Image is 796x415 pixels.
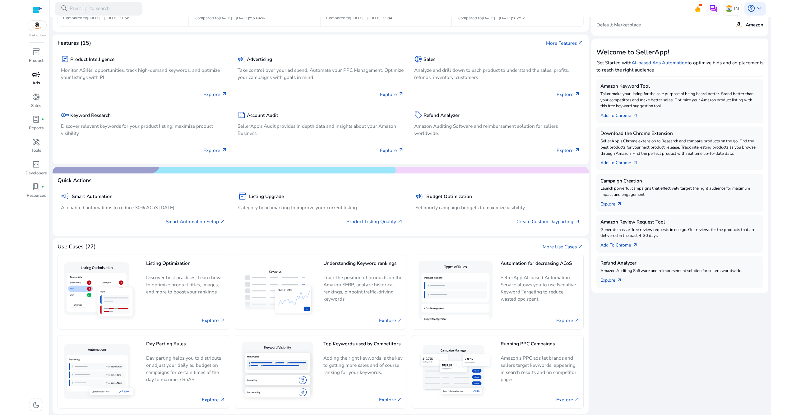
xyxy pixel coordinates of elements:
span: search [60,4,68,12]
a: Explore [379,396,403,403]
h5: Top Keywords used by Competitors [323,341,403,352]
h5: Amazon [746,22,763,28]
p: Explore [380,91,404,98]
p: SellerApp's Chrome extension to Research and compare products on the go. Find the best products f... [600,138,759,157]
span: inventory_2 [238,192,246,200]
a: Explore [202,317,225,324]
span: campaign [238,55,246,63]
h5: Advertising [247,57,272,62]
span: donut_small [414,55,422,63]
span: account_circle [747,4,755,12]
span: ₹1.56L [118,15,132,21]
p: Get Started with to optimize bids and ad placements to reach the right audience [596,59,763,73]
h4: Features (15) [58,40,91,46]
span: [DATE] - [DATE] [482,15,512,21]
span: arrow_outward [397,397,403,403]
h5: Listing Optimization [146,261,225,271]
a: Product Listing Quality [346,218,403,225]
h5: Campaign Creation [600,178,759,184]
a: Explore [556,396,580,403]
p: Adding the right keywords is the key to getting more sales and of course ranking for your keywords. [323,354,403,381]
img: Running PPC Campaigns [416,343,495,401]
h5: Running PPC Campaigns [501,341,580,352]
span: arrow_outward [222,147,227,153]
a: Explorearrow_outward [600,274,627,284]
span: dark_mode [32,401,40,409]
a: AI-based Ads Automation [632,59,687,66]
span: ₹ 25.2 [513,15,525,21]
a: Explore [379,317,403,324]
a: campaignAds [25,69,47,91]
p: Take control over your ad spend, Automate your PPC Management, Optimize your campaigns with goals... [238,67,404,81]
span: arrow_outward [632,113,638,118]
img: Understanding Keyword rankings [238,265,318,319]
span: 55.04% [250,15,265,21]
p: IN [734,3,739,14]
span: lab_profile [32,115,40,123]
a: code_blocksDevelopers [25,159,47,182]
a: More Use Casesarrow_outward [543,243,584,250]
span: campaign [415,192,423,200]
span: donut_small [32,93,40,101]
span: key [61,111,69,119]
p: Resources [27,193,46,199]
p: Ads [32,80,40,86]
span: handyman [32,138,40,146]
h5: Download the Chrome Extension [600,131,759,136]
span: arrow_outward [575,219,580,224]
a: Add To Chrome [600,157,643,166]
img: amazon.svg [735,21,743,29]
p: Tailor make your listing for the sole purpose of being heard better. Stand better than your compe... [600,91,759,109]
p: Set hourly campaign budgets to maximize visibility [415,204,580,211]
img: Automation for decreasing ACoS [416,258,495,326]
a: book_4fiber_manual_recordResources [25,182,47,204]
a: Smart Automation Setup [166,218,226,225]
span: [DATE] - [DATE] [219,15,249,21]
h3: Welcome to SellerApp! [596,48,763,56]
a: More Featuresarrow_outward [546,39,584,47]
span: [DATE] - [DATE] [350,15,381,21]
p: Analyze and drill down to each product to understand the sales, profits, refunds, inventory, cust... [414,67,581,81]
p: AI enabled automations to reduce 30% ACoS [DATE] [61,204,226,211]
p: SellerApp AI-based Automation Service allows you to use Negative Keyword Targeting to reduce wast... [501,274,580,302]
p: Category benchmarking to improve your current listing [238,204,403,211]
img: in.svg [726,5,733,12]
span: arrow_outward [575,91,580,97]
p: Generate hassle-free review requests in one go. Get reviews for the products that are delivered i... [600,227,759,239]
h5: Refund Analyzer [600,260,759,266]
p: SellerApp's Audit provides in depth data and insights about your Amazon Business. [238,122,404,137]
img: amazon.svg [28,21,47,31]
a: Explorearrow_outward [600,198,627,208]
a: Explore [556,317,580,324]
span: arrow_outward [220,318,225,323]
span: arrow_outward [578,40,584,46]
p: Press to search [70,5,110,12]
p: Explore [203,91,227,98]
h4: Use Cases (27) [58,243,96,250]
span: / [83,5,89,12]
span: arrow_outward [574,397,580,403]
h5: Refund Analyzer [423,113,460,118]
h5: Smart Automation [72,194,113,199]
h5: Sales [423,57,435,62]
a: Add To Chrome [600,109,643,119]
span: summarize [238,111,246,119]
a: handymanTools [25,136,47,159]
span: campaign [32,71,40,79]
p: Discover best practices, Learn how to optimize product titles, images, and more to boost your ran... [146,274,225,300]
img: Listing Optimization [61,260,141,324]
span: code_blocks [32,160,40,168]
h5: Listing Upgrade [249,194,284,199]
a: Create Custom Dayparting [516,218,580,225]
span: campaign [61,192,69,200]
span: ₹2.84L [382,15,395,21]
span: arrow_outward [398,147,404,153]
a: Add To Chrome [600,239,643,249]
span: book_4 [32,183,40,191]
h5: Amazon Keyword Tool [600,83,759,89]
span: inventory_2 [32,48,40,56]
span: arrow_outward [220,219,226,224]
a: inventory_2Product [25,47,47,69]
span: sell [414,111,422,119]
p: Launch powerful campaigns that effectively target the right audience for maximum impact and engag... [600,186,759,198]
